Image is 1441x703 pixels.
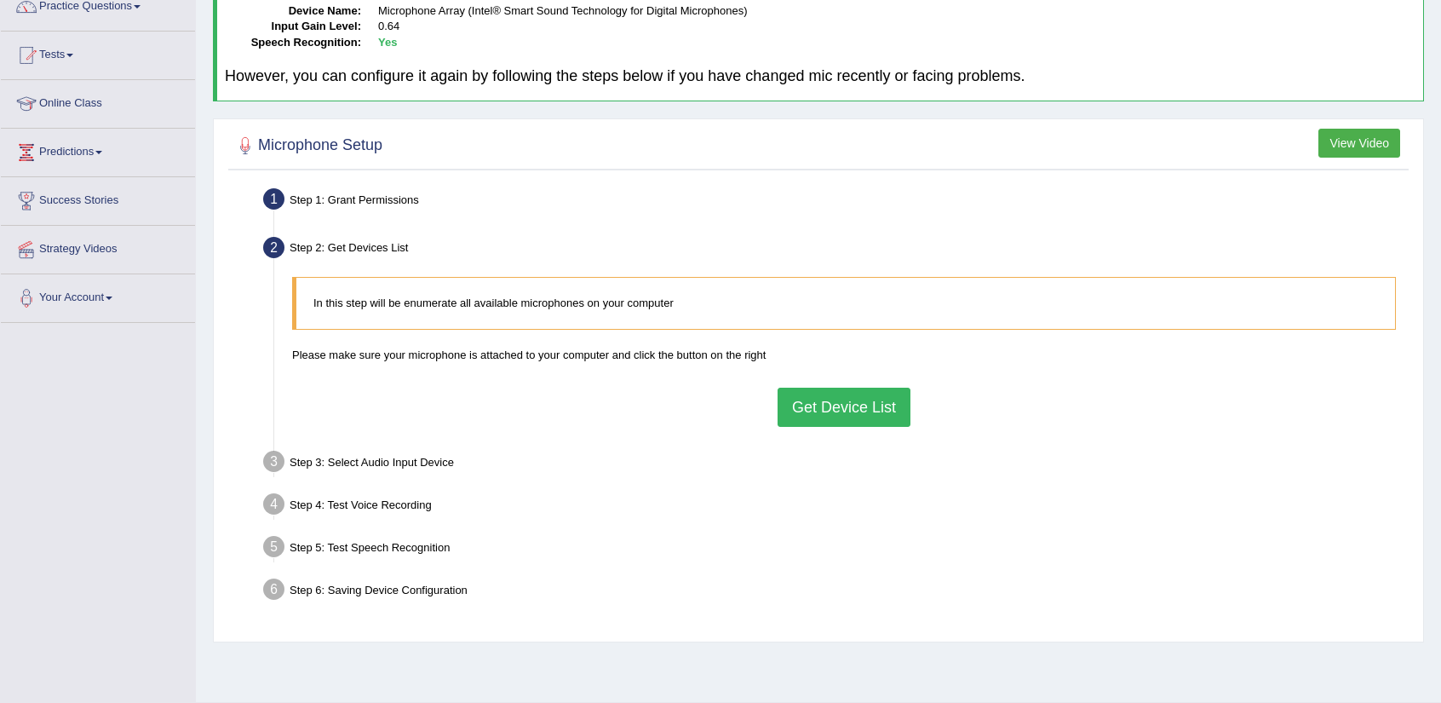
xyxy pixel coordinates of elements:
div: Step 4: Test Voice Recording [255,488,1415,526]
div: Step 6: Saving Device Configuration [255,573,1415,611]
dt: Device Name: [225,3,361,20]
dt: Input Gain Level: [225,19,361,35]
a: Predictions [1,129,195,171]
a: Online Class [1,80,195,123]
dt: Speech Recognition: [225,35,361,51]
div: Step 5: Test Speech Recognition [255,531,1415,568]
a: Tests [1,32,195,74]
a: Strategy Videos [1,226,195,268]
div: Step 3: Select Audio Input Device [255,446,1415,483]
div: Step 1: Grant Permissions [255,183,1415,221]
button: View Video [1318,129,1400,158]
h4: However, you can configure it again by following the steps below if you have changed mic recently... [225,68,1415,85]
a: Success Stories [1,177,195,220]
button: Get Device List [778,388,910,427]
dd: Microphone Array (Intel® Smart Sound Technology for Digital Microphones) [378,3,1415,20]
dd: 0.64 [378,19,1415,35]
a: Your Account [1,274,195,317]
blockquote: In this step will be enumerate all available microphones on your computer [292,277,1396,329]
b: Yes [378,36,397,49]
p: Please make sure your microphone is attached to your computer and click the button on the right [292,347,1396,363]
h2: Microphone Setup [233,133,382,158]
div: Step 2: Get Devices List [255,232,1415,269]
